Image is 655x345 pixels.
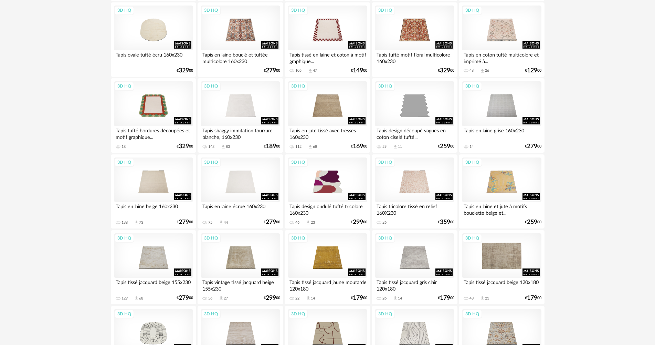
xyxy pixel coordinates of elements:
div: 3D HQ [201,234,221,243]
div: 21 [485,296,489,301]
a: 3D HQ Tapis design ondulé tufté tricolore 160x230 46 Download icon 23 €29900 [285,154,370,229]
div: € 00 [177,296,193,301]
div: 112 [295,144,302,149]
span: 259 [440,144,450,149]
a: 3D HQ Tapis tissé en laine et coton à motif graphique... 105 Download icon 47 €14900 [285,2,370,77]
span: Download icon [306,296,311,301]
span: Download icon [219,296,224,301]
span: Download icon [393,144,398,149]
div: 26 [485,68,489,73]
div: 3D HQ [114,310,134,318]
a: 3D HQ Tapis en laine écrue 160x230 75 Download icon 44 €27900 [198,154,283,229]
div: 56 [208,296,212,301]
div: 3D HQ [114,6,134,15]
div: 3D HQ [288,158,308,167]
div: 3D HQ [288,234,308,243]
div: Tapis tricolore tissé en relief 160X230 [375,202,454,216]
div: 46 [295,220,299,225]
a: 3D HQ Tapis en laine grise 160x230 14 €27900 [459,78,544,153]
div: € 00 [351,296,367,301]
div: Tapis tissé jacquard gris clair 120x180 [375,278,454,292]
div: 29 [382,144,387,149]
span: 179 [440,296,450,301]
div: € 00 [438,144,454,149]
a: 3D HQ Tapis ovale tufté écru 160x230 €32900 [111,2,196,77]
a: 3D HQ Tapis tissé jacquard gris clair 120x180 26 Download icon 14 €17900 [372,230,457,305]
div: € 00 [525,220,541,225]
div: 3D HQ [114,82,134,91]
span: 279 [179,296,189,301]
span: 279 [266,68,276,73]
div: 83 [226,144,230,149]
a: 3D HQ Tapis en laine beige 160x230 138 Download icon 73 €27900 [111,154,196,229]
div: 3D HQ [288,82,308,91]
div: € 00 [525,68,541,73]
a: 3D HQ Tapis tissé jacquard beige 120x180 43 Download icon 21 €17900 [459,230,544,305]
div: 143 [208,144,214,149]
a: 3D HQ Tapis vintage tissé jacquard beige 155x230 56 Download icon 27 €29900 [198,230,283,305]
div: 3D HQ [114,158,134,167]
div: Tapis tissé en laine et coton à motif graphique... [288,50,367,64]
div: 138 [122,220,128,225]
span: 329 [179,68,189,73]
div: Tapis en laine et jute à motifs bouclette beige et... [462,202,541,216]
span: 329 [440,68,450,73]
div: Tapis tissé jacquard beige 120x180 [462,278,541,292]
a: 3D HQ Tapis en laine et jute à motifs bouclette beige et... €25900 [459,154,544,229]
a: 3D HQ Tapis tufté bordures découpées et motif graphique... 18 €32900 [111,78,196,153]
div: 23 [311,220,315,225]
div: 22 [295,296,299,301]
span: 129 [527,68,537,73]
span: 329 [179,144,189,149]
span: Download icon [393,296,398,301]
span: 149 [353,68,363,73]
div: € 00 [264,68,280,73]
a: 3D HQ Tapis tricolore tissé en relief 160X230 26 €35900 [372,154,457,229]
div: Tapis shaggy immitation fourrure blanche, 160x230 [201,126,280,140]
div: 26 [382,296,387,301]
div: € 00 [177,144,193,149]
span: 179 [527,296,537,301]
span: 179 [353,296,363,301]
div: 3D HQ [375,6,395,15]
a: 3D HQ Tapis tufté motif floral multicolore 160x230 €32900 [372,2,457,77]
div: € 00 [177,220,193,225]
span: 299 [353,220,363,225]
div: 3D HQ [114,234,134,243]
span: 189 [266,144,276,149]
div: € 00 [351,68,367,73]
div: 27 [224,296,228,301]
div: 105 [295,68,302,73]
span: Download icon [480,68,485,73]
span: 359 [440,220,450,225]
div: 73 [139,220,143,225]
div: 3D HQ [201,158,221,167]
span: Download icon [219,220,224,225]
div: Tapis en laine beige 160x230 [114,202,193,216]
div: € 00 [525,144,541,149]
div: 14 [398,296,402,301]
div: 18 [122,144,126,149]
div: 3D HQ [375,158,395,167]
div: Tapis ovale tufté écru 160x230 [114,50,193,64]
span: 259 [527,220,537,225]
div: 26 [382,220,387,225]
span: 279 [527,144,537,149]
a: 3D HQ Tapis tissé jacquard beige 155x230 129 Download icon 68 €27900 [111,230,196,305]
div: € 00 [351,220,367,225]
span: Download icon [480,296,485,301]
div: 11 [398,144,402,149]
div: 3D HQ [462,82,482,91]
span: 169 [353,144,363,149]
div: Tapis tufté bordures découpées et motif graphique... [114,126,193,140]
div: Tapis tissé jacquard beige 155x230 [114,278,193,292]
div: 48 [469,68,474,73]
div: 3D HQ [462,310,482,318]
a: 3D HQ Tapis tissé jacquard jaune moutarde 120x180 22 Download icon 14 €17900 [285,230,370,305]
div: 3D HQ [288,310,308,318]
div: 129 [122,296,128,301]
div: € 00 [264,144,280,149]
div: 44 [224,220,228,225]
div: € 00 [438,68,454,73]
div: Tapis design ondulé tufté tricolore 160x230 [288,202,367,216]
